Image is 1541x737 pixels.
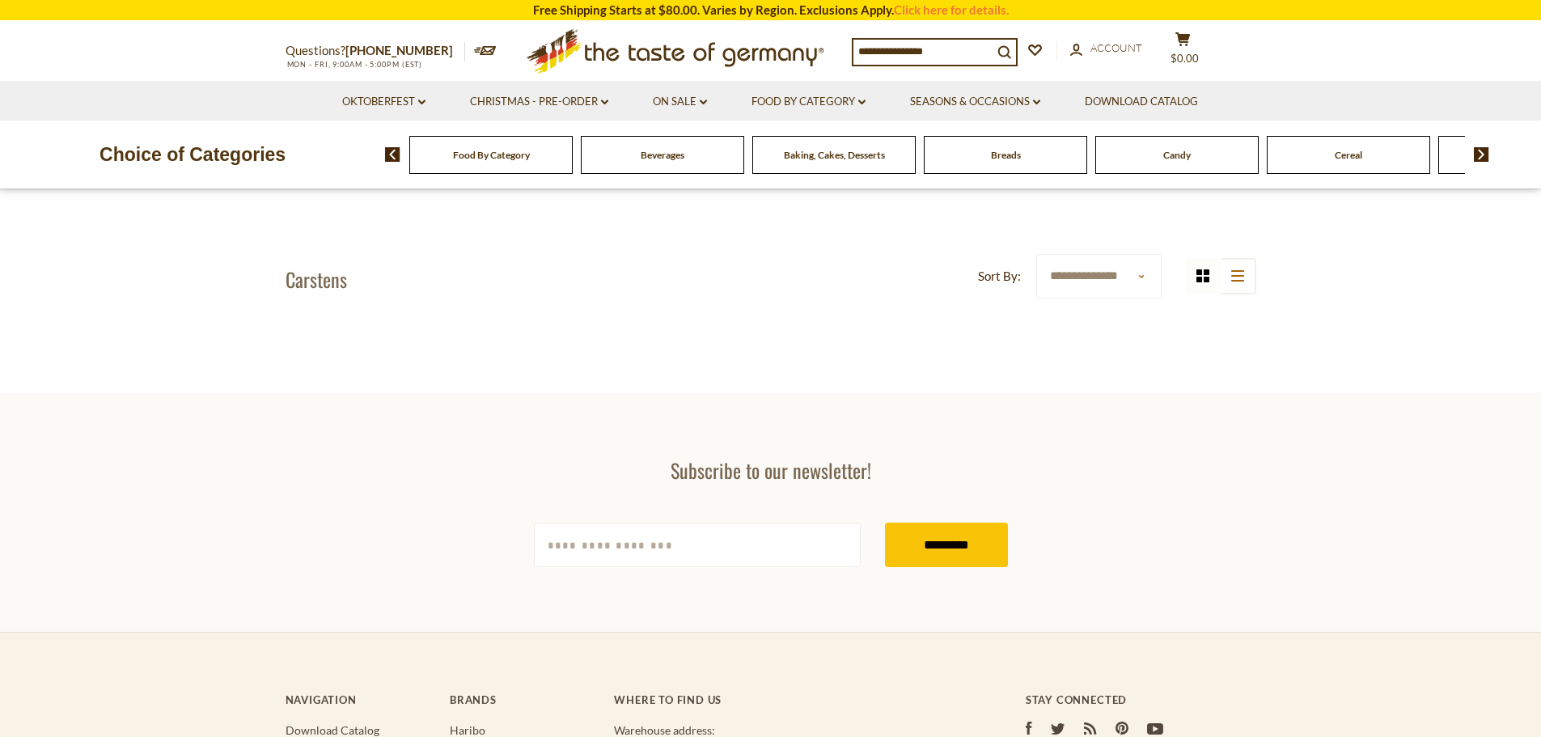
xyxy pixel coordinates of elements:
[342,93,425,111] a: Oktoberfest
[286,693,434,706] h4: Navigation
[641,149,684,161] a: Beverages
[385,147,400,162] img: previous arrow
[1474,147,1489,162] img: next arrow
[978,266,1021,286] label: Sort By:
[286,40,465,61] p: Questions?
[1171,52,1199,65] span: $0.00
[1335,149,1362,161] a: Cereal
[991,149,1021,161] a: Breads
[450,693,598,706] h4: Brands
[453,149,530,161] a: Food By Category
[1090,41,1142,54] span: Account
[534,458,1008,482] h3: Subscribe to our newsletter!
[910,93,1040,111] a: Seasons & Occasions
[1070,40,1142,57] a: Account
[286,267,347,291] h1: Carstens
[1163,149,1191,161] a: Candy
[286,60,423,69] span: MON - FRI, 9:00AM - 5:00PM (EST)
[1159,32,1208,72] button: $0.00
[653,93,707,111] a: On Sale
[784,149,885,161] a: Baking, Cakes, Desserts
[614,693,960,706] h4: Where to find us
[1026,693,1256,706] h4: Stay Connected
[345,43,453,57] a: [PHONE_NUMBER]
[450,723,485,737] a: Haribo
[286,723,379,737] a: Download Catalog
[1085,93,1198,111] a: Download Catalog
[894,2,1009,17] a: Click here for details.
[470,93,608,111] a: Christmas - PRE-ORDER
[751,93,866,111] a: Food By Category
